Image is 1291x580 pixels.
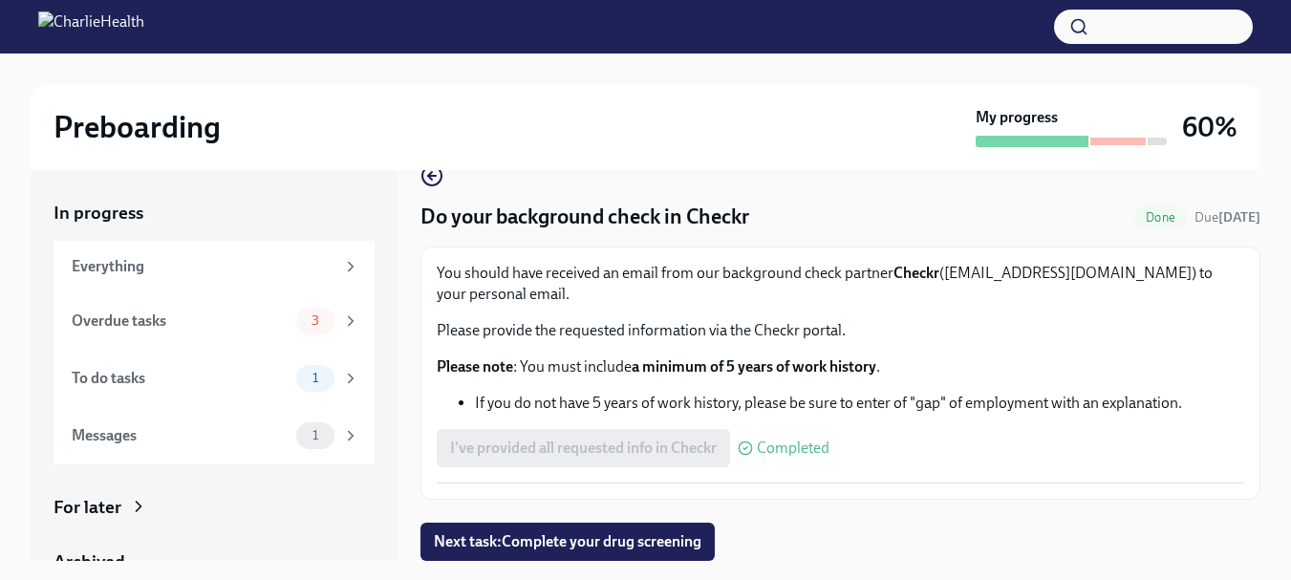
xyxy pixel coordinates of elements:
[72,256,334,277] div: Everything
[757,440,829,456] span: Completed
[72,311,289,332] div: Overdue tasks
[893,264,939,282] strong: Checkr
[54,549,375,574] a: Archived
[1134,210,1187,225] span: Done
[72,368,289,389] div: To do tasks
[54,407,375,464] a: Messages1
[1218,209,1260,226] strong: [DATE]
[632,357,876,376] strong: a minimum of 5 years of work history
[54,350,375,407] a: To do tasks1
[1194,208,1260,226] span: August 29th, 2025 08:00
[437,356,1244,377] p: : You must include .
[54,495,375,520] a: For later
[301,371,330,385] span: 1
[475,393,1244,414] li: If you do not have 5 years of work history, please be sure to enter of "gap" of employment with a...
[54,292,375,350] a: Overdue tasks3
[1182,110,1237,144] h3: 60%
[300,313,331,328] span: 3
[976,107,1058,128] strong: My progress
[301,428,330,442] span: 1
[1194,209,1260,226] span: Due
[38,11,144,42] img: CharlieHealth
[54,108,221,146] h2: Preboarding
[437,357,513,376] strong: Please note
[54,241,375,292] a: Everything
[437,320,1244,341] p: Please provide the requested information via the Checkr portal.
[72,425,289,446] div: Messages
[54,495,121,520] div: For later
[420,203,749,231] h4: Do your background check in Checkr
[420,523,715,561] button: Next task:Complete your drug screening
[434,532,701,551] span: Next task : Complete your drug screening
[54,201,375,226] a: In progress
[437,263,1244,305] p: You should have received an email from our background check partner ([EMAIL_ADDRESS][DOMAIN_NAME]...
